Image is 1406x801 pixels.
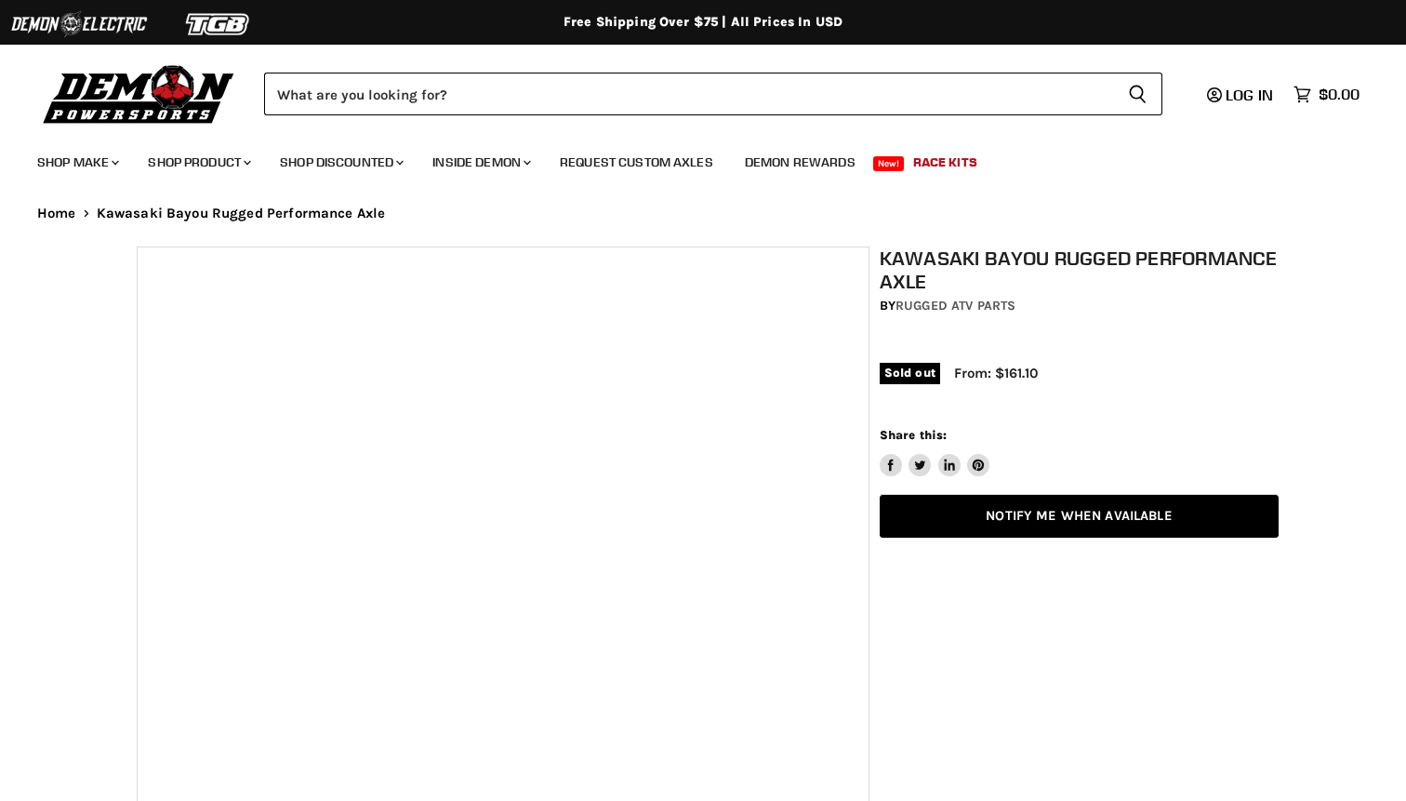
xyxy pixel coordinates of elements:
[23,143,130,181] a: Shop Make
[149,7,288,42] img: TGB Logo 2
[880,495,1280,539] a: Notify Me When Available
[37,206,76,221] a: Home
[1284,81,1369,108] a: $0.00
[880,247,1280,293] h1: Kawasaki Bayou Rugged Performance Axle
[895,298,1015,314] a: Rugged ATV Parts
[418,143,542,181] a: Inside Demon
[264,73,1162,115] form: Product
[880,427,990,476] aside: Share this:
[23,136,1355,181] ul: Main menu
[1113,73,1162,115] button: Search
[1199,87,1284,103] a: Log in
[880,363,940,383] span: Sold out
[880,428,947,442] span: Share this:
[546,143,727,181] a: Request Custom Axles
[880,296,1280,316] div: by
[899,143,991,181] a: Race Kits
[134,143,262,181] a: Shop Product
[9,7,149,42] img: Demon Electric Logo 2
[37,60,241,127] img: Demon Powersports
[97,206,386,221] span: Kawasaki Bayou Rugged Performance Axle
[264,73,1113,115] input: Search
[731,143,869,181] a: Demon Rewards
[954,365,1038,381] span: From: $161.10
[1319,86,1360,103] span: $0.00
[266,143,415,181] a: Shop Discounted
[873,156,905,171] span: New!
[1226,86,1273,104] span: Log in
